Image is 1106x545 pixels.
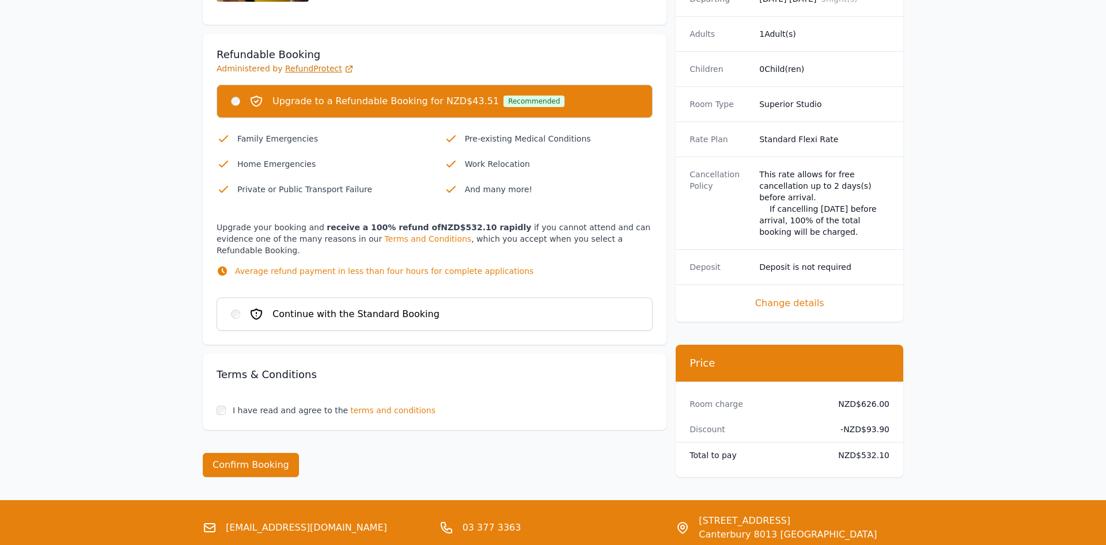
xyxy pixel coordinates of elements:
strong: receive a 100% refund of NZD$532.10 rapidly [327,223,531,232]
dt: Cancellation Policy [690,169,750,238]
dt: Room charge [690,398,820,410]
p: Family Emergencies [237,132,426,146]
span: Upgrade to a Refundable Booking for NZD$43.51 [272,94,499,108]
a: Terms and Conditions [385,234,472,243]
p: Upgrade your booking and if you cannot attend and can evidence one of the many reasons in our , w... [217,222,653,288]
dd: NZD$626.00 [829,398,889,410]
h3: Refundable Booking [217,48,653,62]
dd: - NZD$93.90 [829,424,889,435]
span: Change details [690,296,889,310]
span: Continue with the Standard Booking [272,307,440,321]
dd: Standard Flexi Rate [759,134,889,145]
div: Recommended [503,96,565,107]
p: Work Relocation [465,157,653,171]
dt: Room Type [690,98,750,110]
span: Administered by [217,64,354,73]
dt: Deposit [690,261,750,273]
span: [STREET_ADDRESS] [699,514,877,528]
p: Home Emergencies [237,157,426,171]
a: RefundProtect [285,64,354,73]
span: terms and conditions [350,405,435,416]
a: [EMAIL_ADDRESS][DOMAIN_NAME] [226,521,387,535]
dt: Adults [690,28,750,40]
dt: Total to pay [690,449,820,461]
h3: Price [690,356,889,370]
dt: Rate Plan [690,134,750,145]
a: 03 377 3363 [463,521,521,535]
h3: Terms & Conditions [217,368,653,382]
dt: Discount [690,424,820,435]
dd: 0 Child(ren) [759,63,889,75]
p: Average refund payment in less than four hours for complete applications [235,265,533,277]
dd: Deposit is not required [759,261,889,273]
p: Pre-existing Medical Conditions [465,132,653,146]
p: And many more! [465,182,653,196]
dt: Children [690,63,750,75]
dd: Superior Studio [759,98,889,110]
p: Private or Public Transport Failure [237,182,426,196]
label: I have read and agree to the [233,406,348,415]
dd: NZD$532.10 [829,449,889,461]
div: This rate allows for free cancellation up to 2 days(s) before arrival. If cancelling [DATE] befor... [759,169,889,238]
span: Canterbury 8013 [GEOGRAPHIC_DATA] [699,528,877,542]
dd: 1 Adult(s) [759,28,889,40]
button: Confirm Booking [203,453,299,477]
